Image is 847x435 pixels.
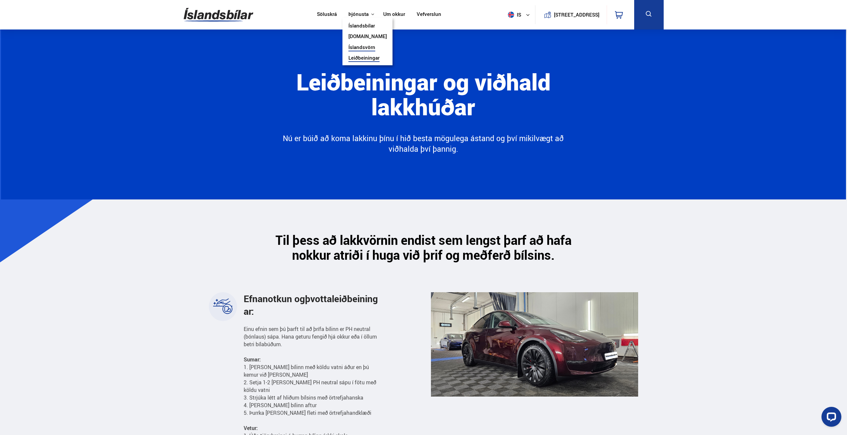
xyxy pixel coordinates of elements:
[417,11,441,18] a: Vefverslun
[557,12,597,18] button: [STREET_ADDRESS]
[244,424,258,432] strong: Vetur:
[348,44,375,51] a: Íslandsvörn
[816,404,844,432] iframe: LiveChat chat widget
[279,133,568,154] p: Nú er búið að koma lakkinu þínu í hið besta mögulega ástand og því mikilvægt að viðhalda því þannig.
[348,11,369,18] button: Þjónusta
[348,33,387,40] a: [DOMAIN_NAME]
[244,292,378,317] span: Efnanotkun og
[244,356,261,363] strong: Sumar:
[383,11,405,18] a: Um okkur
[243,69,603,133] h1: Leiðbeiningar og viðhald lakkhúðar
[431,292,638,397] img: J-C45_6dE1tMPh9l.png
[508,12,514,18] img: svg+xml;base64,PHN2ZyB4bWxucz0iaHR0cDovL3d3dy53My5vcmcvMjAwMC9zdmciIHdpZHRoPSI1MTIiIGhlaWdodD0iNT...
[184,4,253,26] img: G0Ugv5HjCgRt.svg
[213,296,233,316] img: 8jzJrJhcPazwCiQI.svg
[256,233,591,262] h2: Til þess að lakkvörnin endist sem lengst þarf að hafa nokkur atriði í huga við þrif og meðferð bí...
[539,5,603,24] a: [STREET_ADDRESS]
[348,23,375,30] a: Íslandsbílar
[244,292,378,317] span: þvottaleiðbeiningar:
[505,12,522,18] span: is
[505,5,535,25] button: is
[348,55,380,62] a: Leiðbeiningar
[317,11,337,18] a: Söluskrá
